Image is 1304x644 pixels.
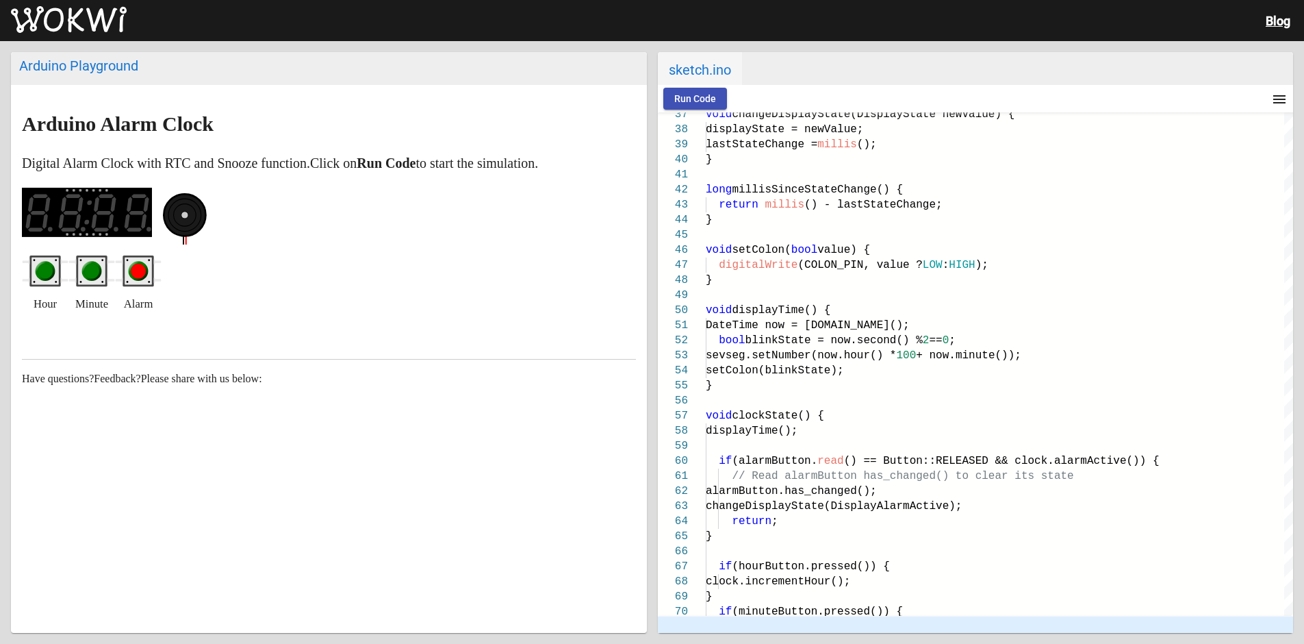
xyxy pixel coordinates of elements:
[942,334,949,347] span: 0
[658,529,688,544] div: 65
[658,167,688,182] div: 41
[22,112,214,135] ya-tr-span: Arduino Alarm Clock
[22,373,94,384] ya-tr-span: Have questions?
[732,515,771,528] span: return
[929,334,942,347] span: ==
[669,62,731,78] ya-tr-span: sketch.ino
[706,274,713,286] span: }
[19,58,138,74] ya-tr-span: Arduino Playground
[706,500,962,512] span: changeDisplayState(DisplayAlarmActive);
[719,606,732,618] span: if
[658,574,688,589] div: 68
[658,604,688,619] div: 70
[658,348,688,363] div: 53
[658,544,688,559] div: 66
[732,606,903,618] span: (minuteButton.pressed()) {
[706,214,713,226] span: }
[357,156,416,171] ya-tr-span: Run Code
[975,259,988,271] span: );
[658,378,688,393] div: 55
[719,199,758,211] span: return
[732,410,823,422] span: clockState() {
[942,259,949,271] span: :
[732,470,1060,482] span: // Read alarmButton has_changed() to clear its sta
[416,156,538,171] ya-tr-span: to start the simulation.
[706,425,797,437] span: displayTime();
[658,559,688,574] div: 67
[658,423,688,438] div: 58
[658,514,688,529] div: 64
[706,364,844,377] span: setColon(blinkState);
[658,484,688,499] div: 62
[706,349,896,362] span: sevseg.setNumber(now.hour() *
[706,530,713,543] span: }
[817,138,857,151] span: millis
[658,363,688,378] div: 54
[1271,91,1288,108] ya-tr-span: menu
[916,349,1021,362] span: + now.minute());
[706,319,910,332] span: DateTime now = [DOMAIN_NAME]();
[75,297,108,310] ya-tr-span: Minute
[674,94,716,105] ya-tr-span: Run Code
[922,334,929,347] span: 2
[949,259,975,271] span: HIGH
[771,515,778,528] span: ;
[856,138,876,151] span: ();
[706,380,713,392] span: }
[706,485,877,497] span: alarmButton.has_changed();
[658,499,688,514] div: 63
[706,575,850,588] span: clock.incrementHour();
[658,227,688,243] div: 45
[658,469,688,484] div: 61
[804,199,943,211] span: () - lastStateChange;
[94,373,140,384] ya-tr-span: Feedback?
[719,455,732,467] span: if
[658,122,688,137] div: 38
[817,244,870,256] span: value) {
[310,156,357,171] ya-tr-span: Click on
[719,334,745,347] span: bool
[22,156,310,171] ya-tr-span: Digital Alarm Clock with RTC and Snooze function.
[896,349,916,362] span: 100
[745,334,922,347] span: blinkState = now.second() %
[817,455,843,467] span: read
[34,297,57,310] ya-tr-span: Hour
[706,138,817,151] span: lastStateChange =
[732,455,817,467] span: (alarmButton.
[658,438,688,454] div: 59
[922,259,942,271] span: LOW
[706,591,713,603] span: }
[658,303,688,318] div: 50
[658,212,688,227] div: 44
[765,199,804,211] span: millis
[732,560,889,573] span: (hourButton.pressed()) {
[658,589,688,604] div: 69
[11,6,127,34] img: Wokwi
[658,273,688,288] div: 48
[843,455,1159,467] span: () == Button::RELEASED && clock.alarmActive()) {
[706,244,732,256] span: void
[124,297,153,310] ya-tr-span: Alarm
[719,259,797,271] span: digitalWrite
[1266,14,1290,28] a: Blog
[706,123,863,136] span: displayState = newValue;
[663,88,727,109] button: Run Code
[706,304,732,317] span: void
[658,182,688,197] div: 42
[791,244,817,256] span: bool
[719,560,732,573] span: if
[706,410,732,422] span: void
[658,333,688,348] div: 52
[658,318,688,333] div: 51
[658,454,688,469] div: 60
[732,184,903,196] span: millisSinceStateChange() {
[658,152,688,167] div: 40
[949,334,956,347] span: ;
[658,288,688,303] div: 49
[658,408,688,423] div: 57
[658,258,688,273] div: 47
[706,153,713,166] span: }
[732,304,830,317] span: displayTime() {
[658,197,688,212] div: 43
[658,393,688,408] div: 56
